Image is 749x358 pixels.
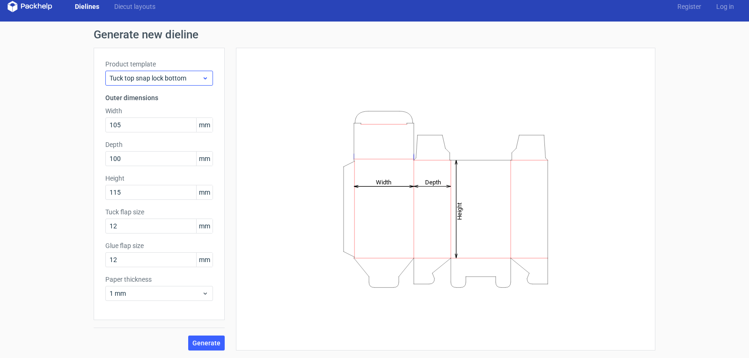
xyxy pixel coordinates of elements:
label: Glue flap size [105,241,213,250]
tspan: Height [456,202,463,219]
h3: Outer dimensions [105,93,213,102]
tspan: Depth [425,178,441,185]
span: Generate [192,340,220,346]
span: 1 mm [110,289,202,298]
a: Dielines [67,2,107,11]
label: Paper thickness [105,275,213,284]
span: mm [196,152,213,166]
label: Width [105,106,213,116]
label: Tuck flap size [105,207,213,217]
span: Tuck top snap lock bottom [110,73,202,83]
a: Log in [709,2,742,11]
a: Diecut layouts [107,2,163,11]
label: Height [105,174,213,183]
span: mm [196,118,213,132]
h1: Generate new dieline [94,29,655,40]
span: mm [196,253,213,267]
span: mm [196,219,213,233]
button: Generate [188,336,225,351]
span: mm [196,185,213,199]
a: Register [670,2,709,11]
tspan: Width [376,178,391,185]
label: Product template [105,59,213,69]
label: Depth [105,140,213,149]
